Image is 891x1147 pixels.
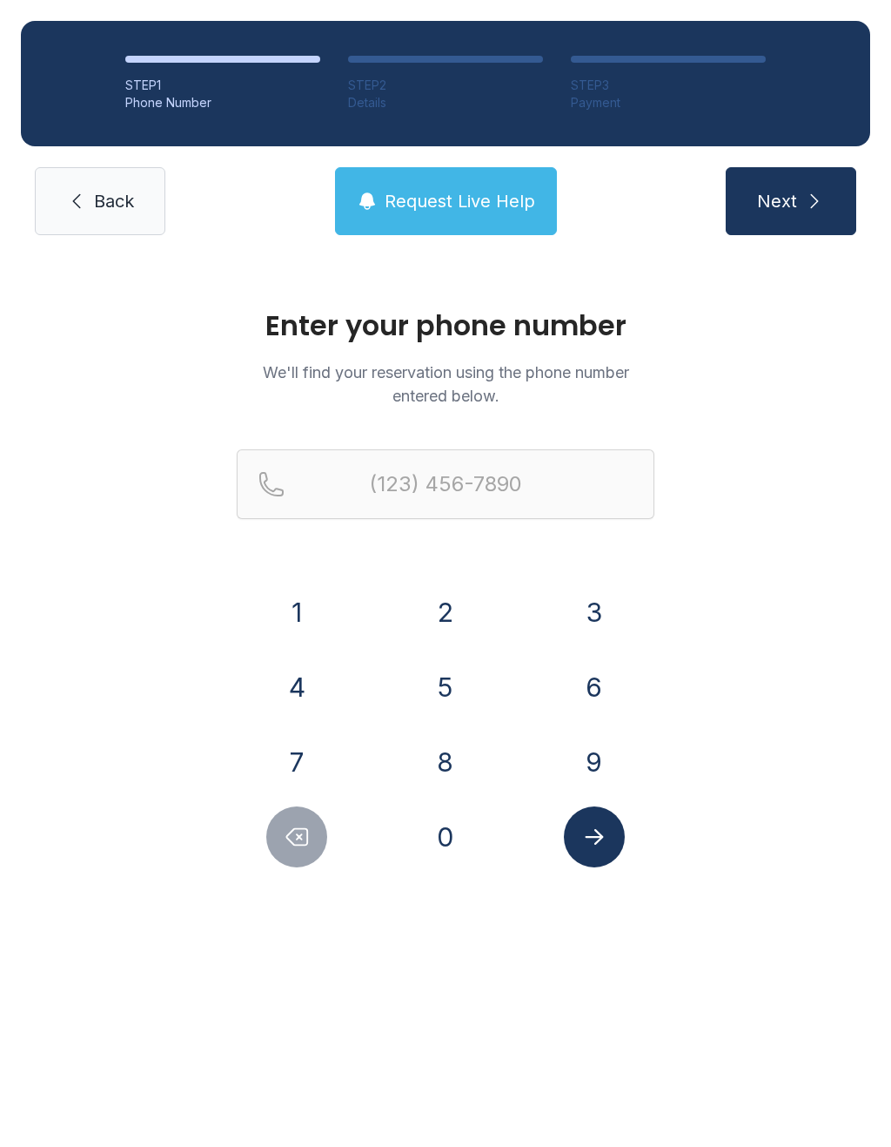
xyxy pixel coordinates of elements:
[564,657,625,718] button: 6
[266,657,327,718] button: 4
[571,77,766,94] div: STEP 3
[415,582,476,643] button: 2
[266,732,327,793] button: 7
[266,582,327,643] button: 1
[348,94,543,111] div: Details
[415,806,476,867] button: 0
[564,582,625,643] button: 3
[385,189,535,213] span: Request Live Help
[94,189,134,213] span: Back
[237,449,654,519] input: Reservation phone number
[757,189,797,213] span: Next
[564,732,625,793] button: 9
[125,77,320,94] div: STEP 1
[571,94,766,111] div: Payment
[125,94,320,111] div: Phone Number
[348,77,543,94] div: STEP 2
[237,361,654,408] p: We'll find your reservation using the phone number entered below.
[415,657,476,718] button: 5
[564,806,625,867] button: Submit lookup form
[237,312,654,340] h1: Enter your phone number
[415,732,476,793] button: 8
[266,806,327,867] button: Delete number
